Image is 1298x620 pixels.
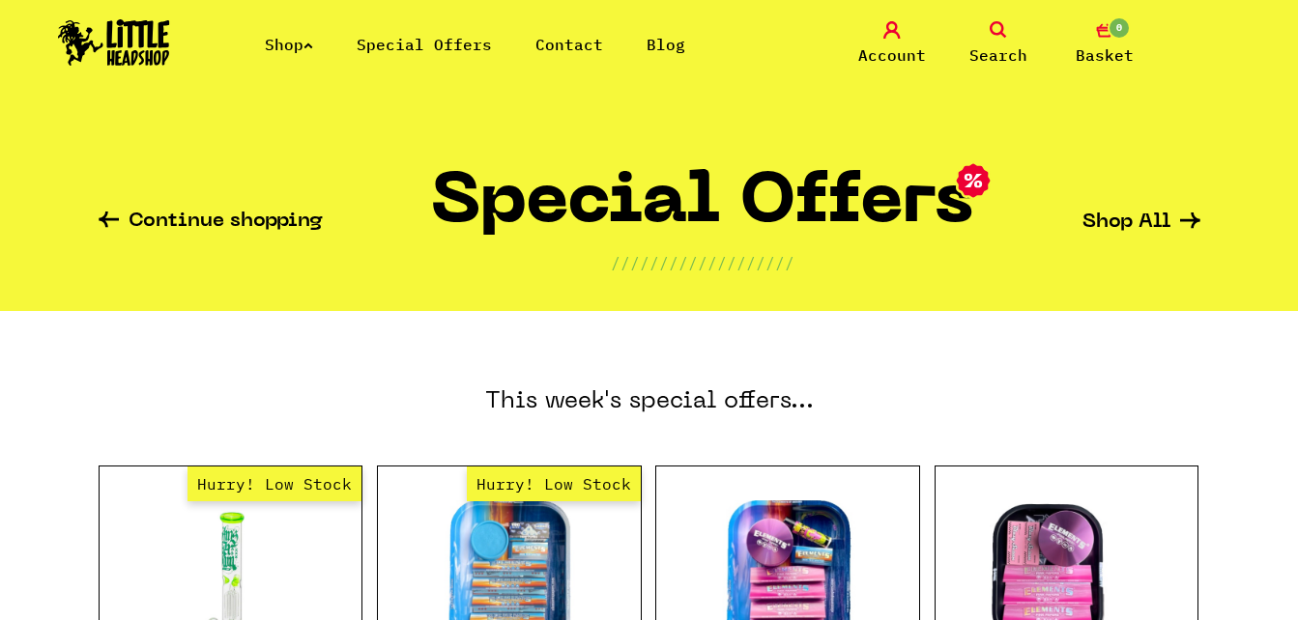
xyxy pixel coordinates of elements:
span: Hurry! Low Stock [467,466,641,501]
span: 0 [1108,16,1131,40]
h1: Special Offers [431,171,973,251]
img: Little Head Shop Logo [58,19,170,66]
a: 0 Basket [1056,21,1153,67]
h3: This week's special offers... [99,311,1200,465]
a: Blog [647,35,685,54]
a: Contact [535,35,603,54]
a: Search [950,21,1047,67]
span: Hurry! Low Stock [187,466,361,501]
a: Shop [265,35,313,54]
a: Special Offers [357,35,492,54]
span: Basket [1076,43,1134,67]
a: Shop All [1082,212,1200,233]
span: Account [858,43,926,67]
span: Search [969,43,1027,67]
p: /////////////////// [611,251,794,274]
a: Continue shopping [99,211,323,234]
